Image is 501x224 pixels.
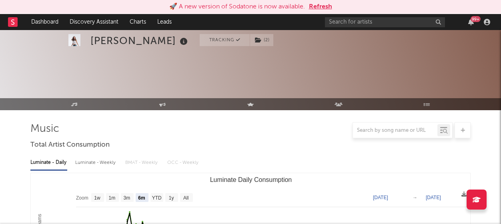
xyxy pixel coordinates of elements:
div: 🚀 A new version of Sodatone is now available. [169,2,305,12]
button: (2) [250,34,273,46]
div: Luminate - Weekly [75,156,117,170]
input: Search by song name or URL [353,127,437,134]
button: Tracking [200,34,250,46]
div: 99 + [471,16,481,22]
text: 1m [109,195,116,201]
text: [DATE] [373,195,388,200]
span: Total Artist Consumption [30,140,110,150]
text: → [413,195,417,200]
text: YTD [152,195,162,201]
button: 99+ [468,19,474,25]
text: 1y [169,195,174,201]
text: 1w [94,195,100,201]
button: Refresh [309,2,332,12]
span: ( 2 ) [250,34,274,46]
text: Luminate Daily Consumption [210,176,292,183]
text: All [183,195,188,201]
div: [PERSON_NAME] [90,34,190,47]
input: Search for artists [325,17,445,27]
text: 3m [124,195,130,201]
a: Dashboard [26,14,64,30]
a: Charts [124,14,152,30]
text: 6m [138,195,145,201]
text: [DATE] [426,195,441,200]
div: Luminate - Daily [30,156,67,170]
a: Leads [152,14,177,30]
a: Discovery Assistant [64,14,124,30]
text: Zoom [76,195,88,201]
